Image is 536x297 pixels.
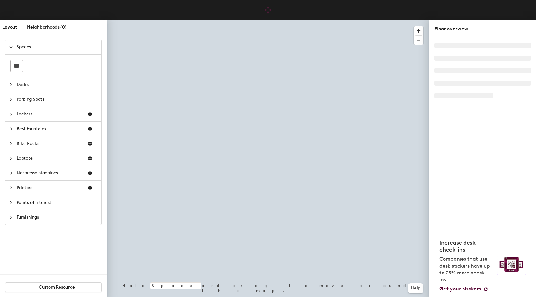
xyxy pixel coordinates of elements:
[439,256,493,283] p: Companies that use desk stickers have up to 25% more check-ins.
[3,24,17,30] span: Layout
[5,282,102,292] button: Custom Resource
[17,151,82,166] span: Laptops
[17,92,97,107] span: Parking Spots
[9,186,13,190] span: collapsed
[497,254,526,275] img: Sticker logo
[434,25,531,33] div: Floor overview
[17,40,97,54] span: Spaces
[17,166,82,180] span: Nespresso Machines
[17,181,82,195] span: Printers
[9,98,13,101] span: collapsed
[17,195,97,210] span: Points of Interest
[17,122,82,136] span: Bevi Fountains
[17,136,82,151] span: Bike Racks
[9,201,13,204] span: collapsed
[9,127,13,131] span: collapsed
[17,107,82,121] span: Lockers
[9,112,13,116] span: collapsed
[439,286,481,292] span: Get your stickers
[9,215,13,219] span: collapsed
[439,239,493,253] h4: Increase desk check-ins
[9,45,13,49] span: expanded
[27,24,66,30] span: Neighborhoods (0)
[9,142,13,146] span: collapsed
[408,283,423,293] button: Help
[9,83,13,87] span: collapsed
[17,77,97,92] span: Desks
[9,171,13,175] span: collapsed
[439,286,488,292] a: Get your stickers
[9,156,13,160] span: collapsed
[17,210,97,225] span: Furnishings
[39,284,75,290] span: Custom Resource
